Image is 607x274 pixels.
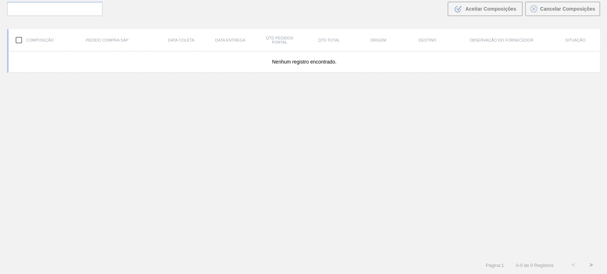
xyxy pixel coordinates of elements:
button: Aceitar Composições [448,2,522,16]
span: 0 - 0 de 0 Registros [515,263,554,268]
div: Data coleta [156,38,206,42]
div: Qtd Total [304,38,354,42]
div: Origem [353,38,403,42]
span: Cancelar Composições [540,6,595,12]
span: Página : 1 [486,263,504,268]
button: Cancelar Composições [525,2,600,16]
div: Observação do Fornecedor [452,38,550,42]
div: Situação [550,38,600,42]
button: < [564,256,582,274]
div: Destino [403,38,452,42]
span: Nenhum registro encontrado. [272,59,336,65]
button: > [582,256,600,274]
div: Composição [9,33,58,48]
span: Aceitar Composições [465,6,516,12]
div: Data entrega [206,38,255,42]
div: Pedido Compra SAP [58,38,156,42]
div: Qtd Pedidos Portal [255,36,304,44]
